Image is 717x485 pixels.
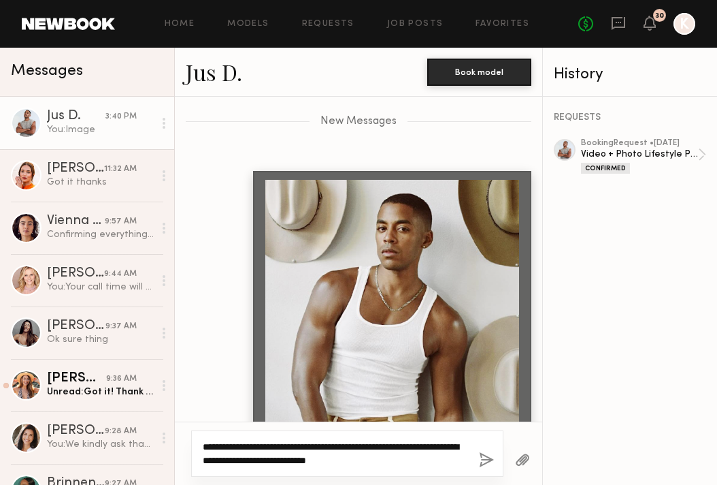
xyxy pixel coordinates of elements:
[186,57,242,87] a: Jus D.
[554,67,706,82] div: History
[47,110,105,123] div: Jus D.
[47,319,105,333] div: [PERSON_NAME]
[11,63,83,79] span: Messages
[581,163,630,174] div: Confirmed
[106,373,137,386] div: 9:36 AM
[105,425,137,438] div: 9:28 AM
[655,12,664,20] div: 30
[47,281,154,294] div: You: Your call time will be at 3pm. We'll be there earlier. Thanks!
[554,113,706,123] div: REQUESTS
[47,333,154,346] div: Ok sure thing
[47,424,105,438] div: [PERSON_NAME]
[581,148,698,161] div: Video + Photo Lifestyle Production
[581,139,698,148] div: booking Request • [DATE]
[47,123,154,136] div: You: Image
[47,162,104,176] div: [PERSON_NAME]
[105,215,137,228] div: 9:57 AM
[47,176,154,189] div: Got it thanks
[47,386,154,398] div: Unread: Got it! Thank you for the update
[302,20,354,29] a: Requests
[47,215,105,228] div: Vienna H.
[581,139,706,174] a: bookingRequest •[DATE]Video + Photo Lifestyle ProductionConfirmed
[104,163,137,176] div: 11:32 AM
[427,65,531,77] a: Book model
[427,59,531,86] button: Book model
[387,20,444,29] a: Job Posts
[47,267,104,281] div: [PERSON_NAME]
[105,320,137,333] div: 9:37 AM
[47,438,154,451] div: You: We kindly ask that talent arrive camera ready, with the specific hairstyle provided and make...
[47,372,106,386] div: [PERSON_NAME]
[227,20,269,29] a: Models
[320,116,397,127] span: New Messages
[104,268,137,281] div: 9:44 AM
[165,20,195,29] a: Home
[105,110,137,123] div: 3:40 PM
[673,13,695,35] a: K
[47,228,154,241] div: Confirming everything! I’ll come with my hair straightened as well
[476,20,529,29] a: Favorites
